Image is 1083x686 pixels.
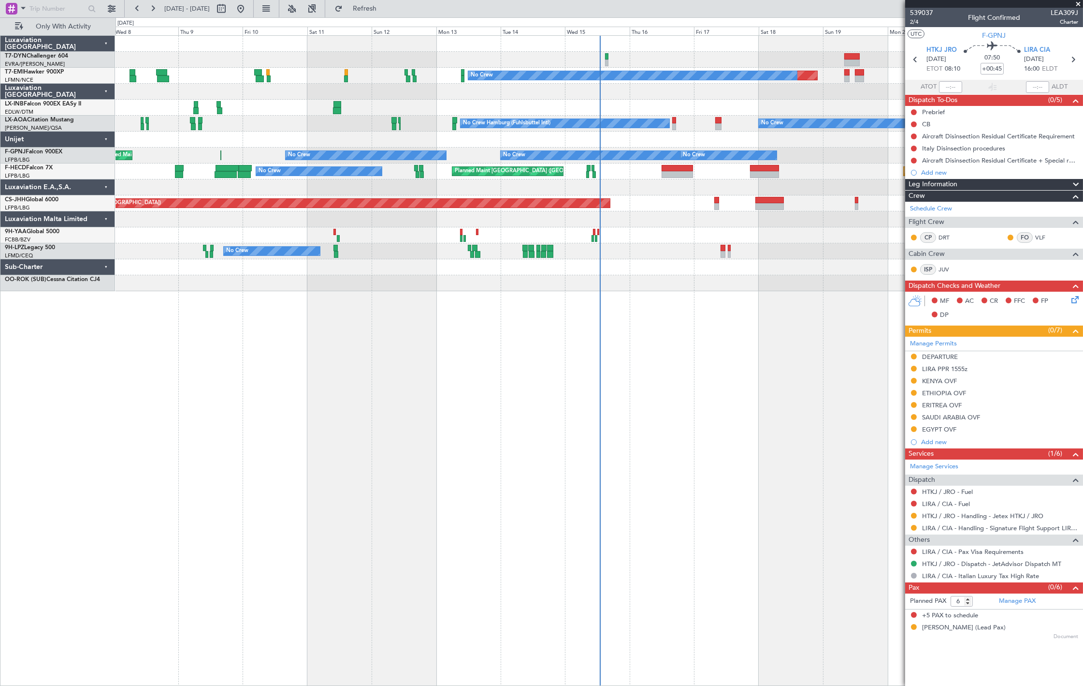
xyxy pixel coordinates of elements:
div: ETHIOPIA OVF [922,389,966,397]
a: LIRA / CIA - Italian Luxury Tax High Rate [922,572,1039,580]
a: F-GPNJFalcon 900EX [5,149,62,155]
a: LFMD/CEQ [5,252,33,259]
a: HTKJ / JRO - Fuel [922,488,973,496]
div: [PERSON_NAME] (Lead Pax) [922,623,1006,633]
div: KENYA OVF [922,377,957,385]
a: LX-INBFalcon 900EX EASy II [5,101,81,107]
span: AC [965,297,974,306]
span: [DATE] - [DATE] [164,4,210,13]
a: LFPB/LBG [5,172,30,179]
div: Wed 8 [114,27,178,35]
a: LFPB/LBG [5,156,30,164]
div: Fri 10 [243,27,307,35]
div: No Crew [288,148,310,163]
span: CS-JHH [5,197,26,203]
a: JUV [939,265,960,274]
span: Refresh [345,5,385,12]
span: HTKJ JRO [926,45,957,55]
span: 9H-LPZ [5,245,24,251]
div: No Crew Hamburg (Fuhlsbuttel Intl) [463,116,550,131]
a: EVRA/[PERSON_NAME] [5,60,65,68]
a: T7-DYNChallenger 604 [5,53,68,59]
div: No Crew [226,244,248,258]
span: Cabin Crew [909,249,945,260]
span: T7-EMI [5,69,24,75]
div: No Crew [761,116,783,131]
span: +5 PAX to schedule [922,611,978,621]
span: Dispatch Checks and Weather [909,281,1000,292]
span: Dispatch [909,475,935,486]
a: Manage PAX [999,597,1036,606]
a: LIRA / CIA - Fuel [922,500,970,508]
span: (1/6) [1048,448,1062,459]
span: F-GPNJ [982,30,1006,41]
div: Sun 12 [372,27,436,35]
span: CR [990,297,998,306]
div: ERITREA OVF [922,401,962,409]
div: DEPARTURE [922,353,958,361]
div: LIRA PPR 1555z [922,365,967,373]
a: [PERSON_NAME]/QSA [5,124,62,132]
span: 16:00 [1024,64,1040,74]
div: Tue 14 [501,27,565,35]
a: EDLW/DTM [5,108,33,116]
a: HTKJ / JRO - Handling - Jetex HTKJ / JRO [922,512,1043,520]
span: Others [909,535,930,546]
div: Mon 13 [436,27,501,35]
div: Sat 11 [307,27,372,35]
div: Prebrief [922,108,945,116]
span: (0/7) [1048,325,1062,335]
a: OO-ROK (SUB)Cessna Citation CJ4 [5,277,100,283]
a: FCBB/BZV [5,236,30,243]
span: Services [909,448,934,460]
span: ATOT [921,82,937,92]
span: 08:10 [945,64,960,74]
a: F-HECDFalcon 7X [5,165,53,171]
a: DRT [939,233,960,242]
a: 9H-YAAGlobal 5000 [5,229,59,235]
span: ALDT [1052,82,1068,92]
div: SAUDI ARABIA OVF [922,413,980,421]
div: Aircraft Disinsection Residual Certificate + Special request [922,156,1078,164]
span: FP [1041,297,1048,306]
span: LX-AOA [5,117,27,123]
span: 539037 [910,8,933,18]
div: Mon 20 [888,27,952,35]
div: Planned Maint [GEOGRAPHIC_DATA] ([GEOGRAPHIC_DATA]) [455,164,607,179]
input: Trip Number [29,1,85,16]
div: No Crew [471,68,493,83]
div: No Crew [503,148,525,163]
label: Planned PAX [910,597,946,606]
span: ELDT [1042,64,1057,74]
a: LFMN/NCE [5,76,33,84]
div: Aircraft Disinsection Residual Certificate Requirement [922,132,1075,140]
div: Add new [921,438,1078,446]
span: T7-DYN [5,53,27,59]
span: [DATE] [1024,55,1044,64]
span: DP [940,311,949,320]
div: Wed 15 [565,27,629,35]
div: Add new [921,168,1078,177]
span: Leg Information [909,179,957,190]
a: LX-AOACitation Mustang [5,117,74,123]
span: LIRA CIA [1024,45,1050,55]
span: LEA309J [1051,8,1078,18]
span: [DATE] [926,55,946,64]
button: Only With Activity [11,19,105,34]
div: Thu 9 [178,27,243,35]
span: 07:50 [984,53,1000,63]
a: Manage Permits [910,339,957,349]
div: Sat 18 [759,27,823,35]
span: Document [1054,633,1078,641]
span: Only With Activity [25,23,102,30]
span: ETOT [926,64,942,74]
span: MF [940,297,949,306]
a: LIRA / CIA - Handling - Signature Flight Support LIRA / CIA [922,524,1078,532]
a: LIRA / CIA - Pax Visa Requirements [922,548,1024,556]
a: VLF [1035,233,1057,242]
button: Refresh [330,1,388,16]
a: T7-EMIHawker 900XP [5,69,64,75]
span: LX-INB [5,101,24,107]
div: Fri 17 [694,27,758,35]
div: Thu 16 [630,27,694,35]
